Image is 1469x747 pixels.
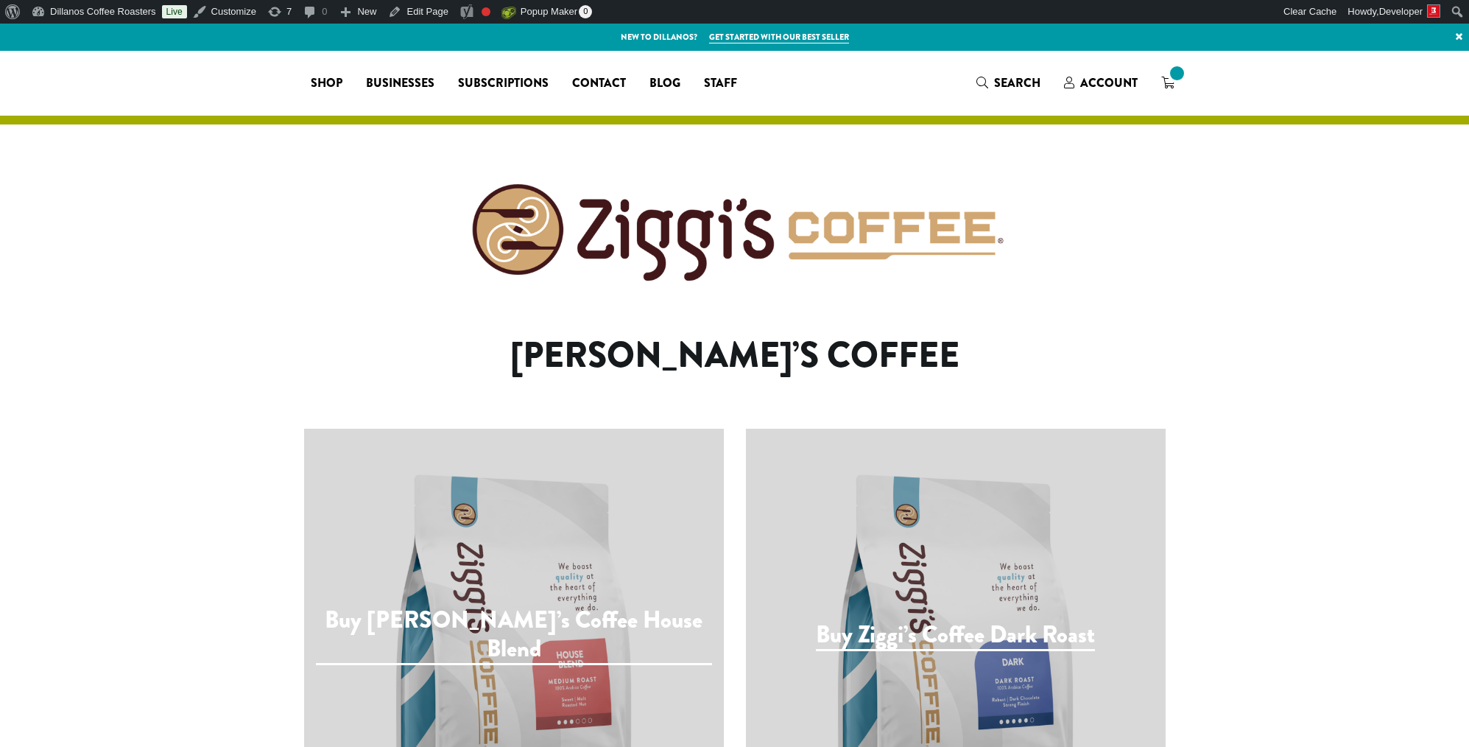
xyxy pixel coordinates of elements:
[572,74,626,93] span: Contact
[162,5,187,18] a: Live
[458,74,549,93] span: Subscriptions
[579,5,592,18] span: 0
[311,74,342,93] span: Shop
[704,74,737,93] span: Staff
[692,71,749,95] a: Staff
[366,74,434,93] span: Businesses
[994,74,1040,91] span: Search
[649,74,680,93] span: Blog
[965,71,1052,95] a: Search
[316,606,712,665] h3: Buy [PERSON_NAME]’s Coffee House Blend
[1080,74,1138,91] span: Account
[299,71,354,95] a: Shop
[709,31,849,43] a: Get started with our best seller
[482,7,490,16] div: Focus keyphrase not set
[293,334,1177,377] h1: [PERSON_NAME]’s Coffee
[1449,24,1469,50] a: ×
[816,621,1095,651] h3: Buy Ziggi’s Coffee Dark Roast
[1379,6,1423,17] span: Developer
